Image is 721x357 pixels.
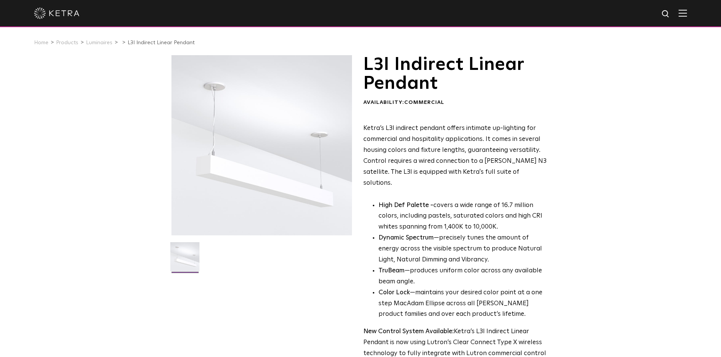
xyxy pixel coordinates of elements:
[363,123,548,189] p: Ketra’s L3I indirect pendant offers intimate up-lighting for commercial and hospitality applicati...
[363,328,454,335] strong: New Control System Available:
[56,40,78,45] a: Products
[378,289,410,296] strong: Color Lock
[378,287,548,320] li: —maintains your desired color point at a one step MacAdam Ellipse across all [PERSON_NAME] produc...
[378,202,433,209] strong: High Def Palette -
[34,40,48,45] a: Home
[34,8,79,19] img: ketra-logo-2019-white
[363,55,548,93] h1: L3I Indirect Linear Pendant
[363,99,548,107] div: Availability:
[661,9,671,19] img: search icon
[378,200,548,233] p: covers a wide range of 16.7 million colors, including pastels, saturated colors and high CRI whit...
[378,233,548,266] li: —precisely tunes the amount of energy across the visible spectrum to produce Natural Light, Natur...
[404,100,444,105] span: Commercial
[86,40,112,45] a: Luminaires
[128,40,195,45] a: L3I Indirect Linear Pendant
[378,267,405,274] strong: TruBeam
[378,235,434,241] strong: Dynamic Spectrum
[170,242,199,277] img: L3I-Linear-2021-Web-Square
[679,9,687,17] img: Hamburger%20Nav.svg
[378,266,548,287] li: —produces uniform color across any available beam angle.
